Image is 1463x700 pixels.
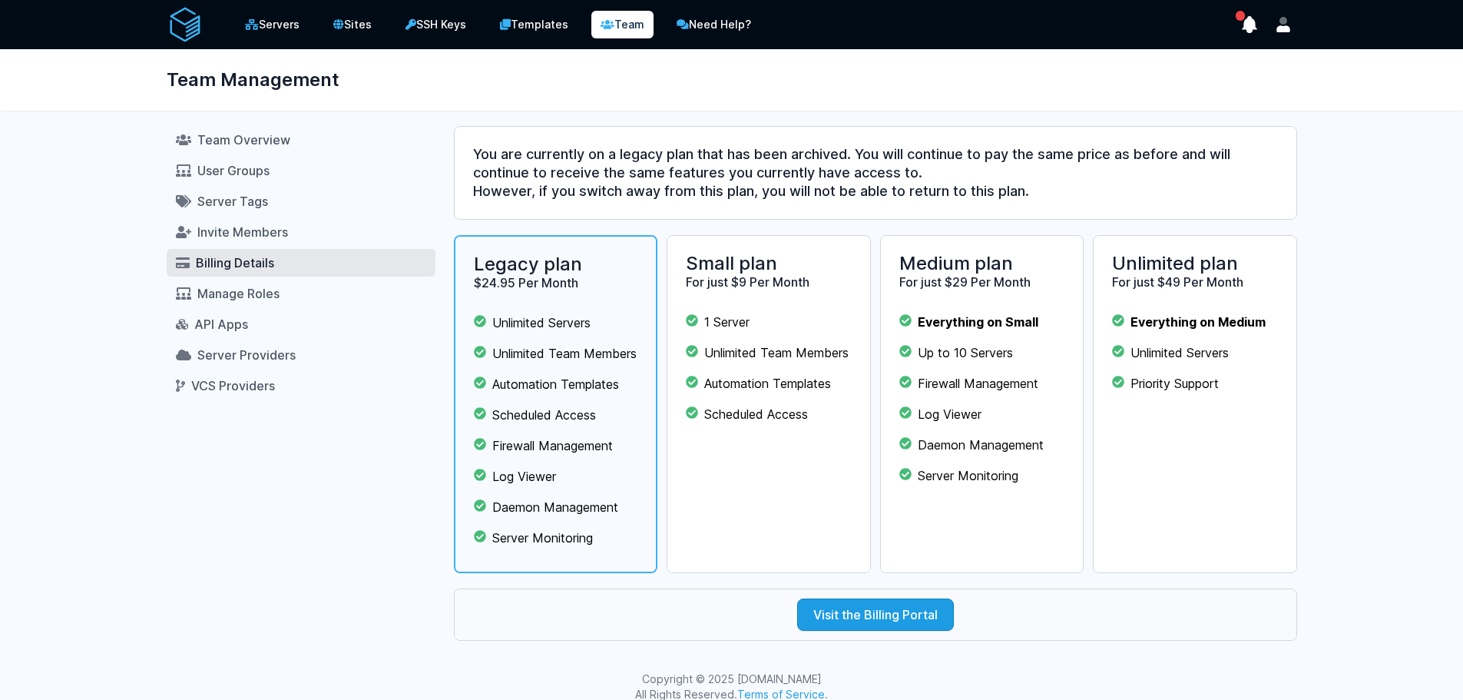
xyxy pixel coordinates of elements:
[395,9,477,40] a: SSH Keys
[1112,307,1278,337] li: Everything on Medium
[797,599,954,631] a: Visit the Billing Portal
[591,11,654,38] a: Team
[1269,11,1297,38] button: User menu
[167,218,435,246] a: Invite Members
[167,6,204,43] img: serverAuth logo
[899,254,1065,273] h2: Medium plan
[474,307,638,338] li: Unlimited Servers
[167,341,435,369] a: Server Providers
[197,224,288,240] span: Invite Members
[474,338,638,369] li: Unlimited Team Members
[474,255,638,274] h2: Legacy plan
[197,286,280,301] span: Manage Roles
[167,187,435,215] a: Server Tags
[899,273,1065,291] h3: For just $29 Per Month
[197,163,270,178] span: User Groups
[474,400,638,430] li: Scheduled Access
[899,337,1065,368] li: Up to 10 Servers
[474,492,638,523] li: Daemon Management
[899,368,1065,399] li: Firewall Management
[474,523,638,553] li: Server Monitoring
[1112,337,1278,368] li: Unlimited Servers
[899,430,1065,460] li: Daemon Management
[1112,254,1278,273] h2: Unlimited plan
[167,280,435,307] a: Manage Roles
[1112,368,1278,399] li: Priority Support
[474,430,638,461] li: Firewall Management
[323,9,382,40] a: Sites
[899,307,1065,337] li: Everything on Small
[1112,273,1278,291] h3: For just $49 Per Month
[686,273,852,291] h3: For just $9 Per Month
[686,307,852,337] li: 1 Server
[167,249,435,277] a: Billing Details
[666,9,762,40] a: Need Help?
[474,274,638,292] h3: $24.95 Per Month
[194,317,248,332] span: API Apps
[167,310,435,338] a: API Apps
[899,399,1065,430] li: Log Viewer
[1236,11,1263,38] button: show notifications
[686,399,852,430] li: Scheduled Access
[899,460,1065,491] li: Server Monitoring
[167,372,435,400] a: VCS Providers
[686,254,852,273] h2: Small plan
[197,132,290,148] span: Team Overview
[473,145,1278,201] h3: You are currently on a legacy plan that has been archived. You will continue to pay the same pric...
[197,347,296,363] span: Server Providers
[489,9,579,40] a: Templates
[167,61,339,98] h1: Team Management
[234,9,310,40] a: Servers
[167,157,435,184] a: User Groups
[1236,11,1246,21] span: has unread notifications
[167,126,435,154] a: Team Overview
[474,369,638,400] li: Automation Templates
[197,194,268,209] span: Server Tags
[686,368,852,399] li: Automation Templates
[474,461,638,492] li: Log Viewer
[191,378,275,393] span: VCS Providers
[196,255,274,270] span: Billing Details
[686,337,852,368] li: Unlimited Team Members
